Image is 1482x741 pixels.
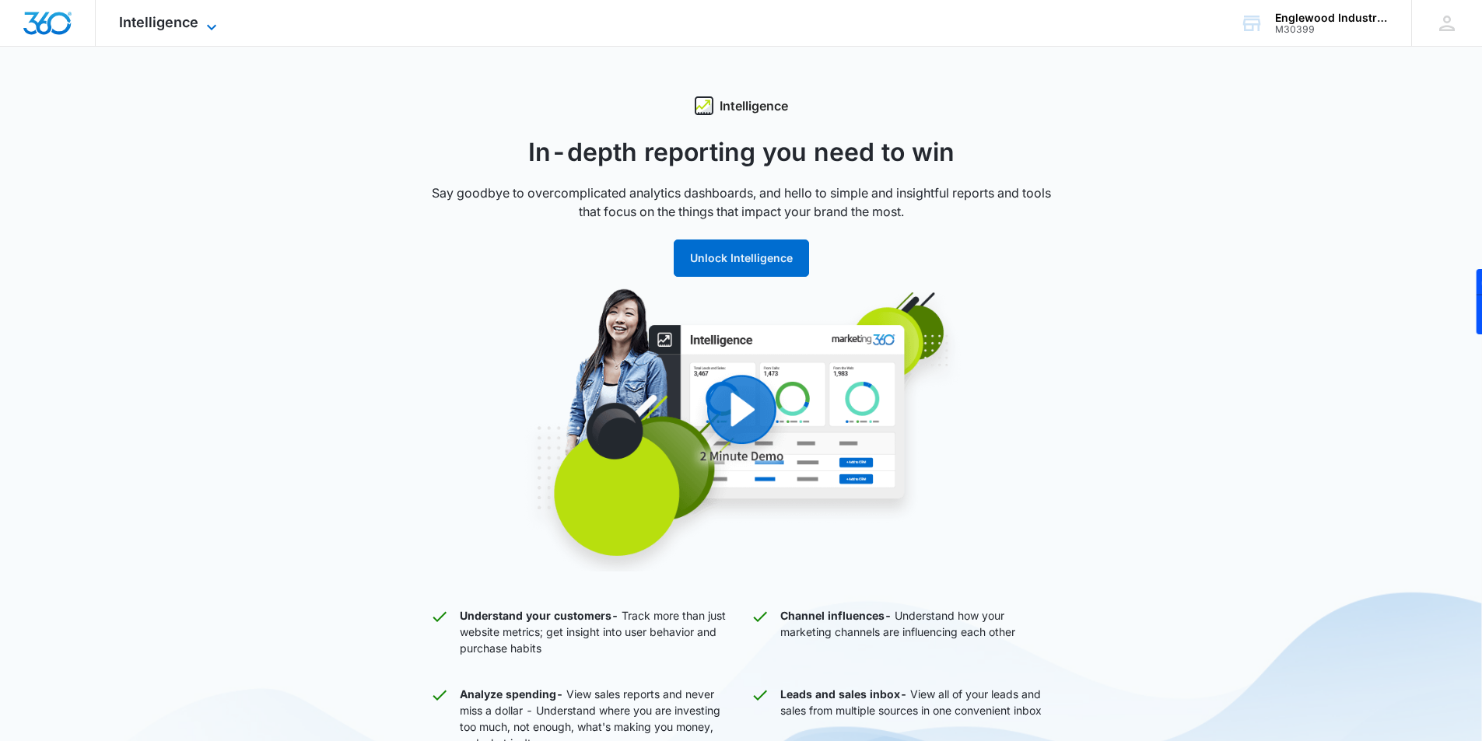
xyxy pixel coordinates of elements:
p: Understand how your marketing channels are influencing each other [780,607,1053,656]
strong: Channel influences - [780,609,892,622]
strong: Analyze spending - [460,687,563,701]
div: Intelligence [430,96,1053,115]
a: Unlock Intelligence [674,251,809,264]
div: account name [1275,12,1389,24]
strong: Leads and sales inbox - [780,687,907,701]
h1: In-depth reporting you need to win [430,134,1053,171]
p: Track more than just website metrics; get insight into user behavior and purchase habits [460,607,732,656]
button: Unlock Intelligence [674,239,809,277]
p: Say goodbye to overcomplicated analytics dashboards, and hello to simple and insightful reports a... [430,184,1053,221]
div: account id [1275,24,1389,35]
strong: Understand your customers - [460,609,618,622]
span: Intelligence [119,14,198,30]
img: Intelligence [446,288,1037,571]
